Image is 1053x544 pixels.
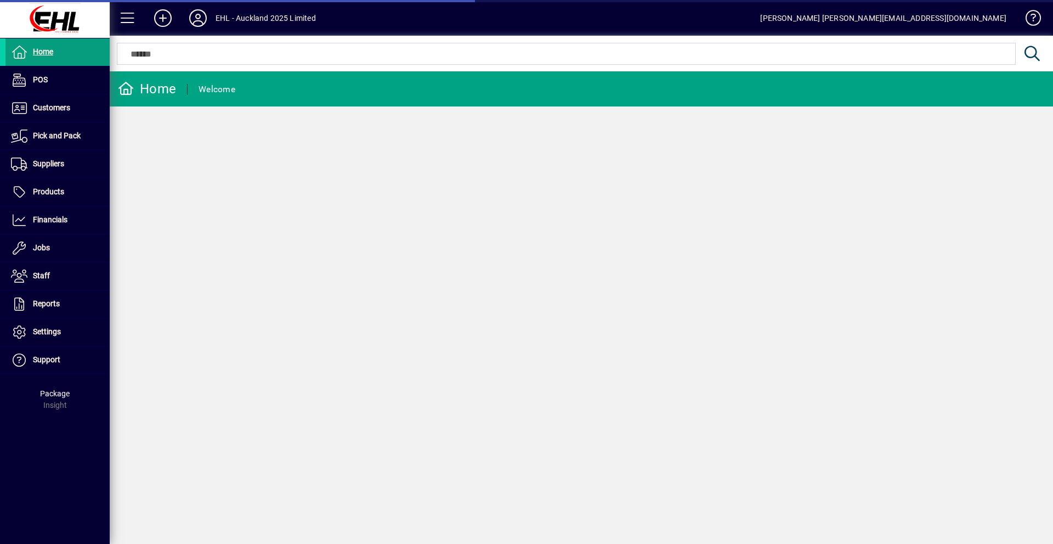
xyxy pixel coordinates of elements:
a: Knowledge Base [1017,2,1039,38]
div: Home [118,80,176,98]
div: EHL - Auckland 2025 Limited [216,9,316,27]
span: Pick and Pack [33,131,81,140]
a: Support [5,346,110,374]
button: Add [145,8,180,28]
span: POS [33,75,48,84]
a: Staff [5,262,110,290]
span: Home [33,47,53,56]
span: Jobs [33,243,50,252]
button: Profile [180,8,216,28]
span: Financials [33,215,67,224]
span: Products [33,187,64,196]
a: Jobs [5,234,110,262]
a: Customers [5,94,110,122]
a: Pick and Pack [5,122,110,150]
a: POS [5,66,110,94]
span: Staff [33,271,50,280]
a: Products [5,178,110,206]
span: Support [33,355,60,364]
div: Welcome [199,81,235,98]
a: Suppliers [5,150,110,178]
span: Settings [33,327,61,336]
a: Settings [5,318,110,346]
a: Reports [5,290,110,318]
span: Suppliers [33,159,64,168]
div: [PERSON_NAME] [PERSON_NAME][EMAIL_ADDRESS][DOMAIN_NAME] [760,9,1006,27]
span: Reports [33,299,60,308]
a: Financials [5,206,110,234]
span: Customers [33,103,70,112]
span: Package [40,389,70,398]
